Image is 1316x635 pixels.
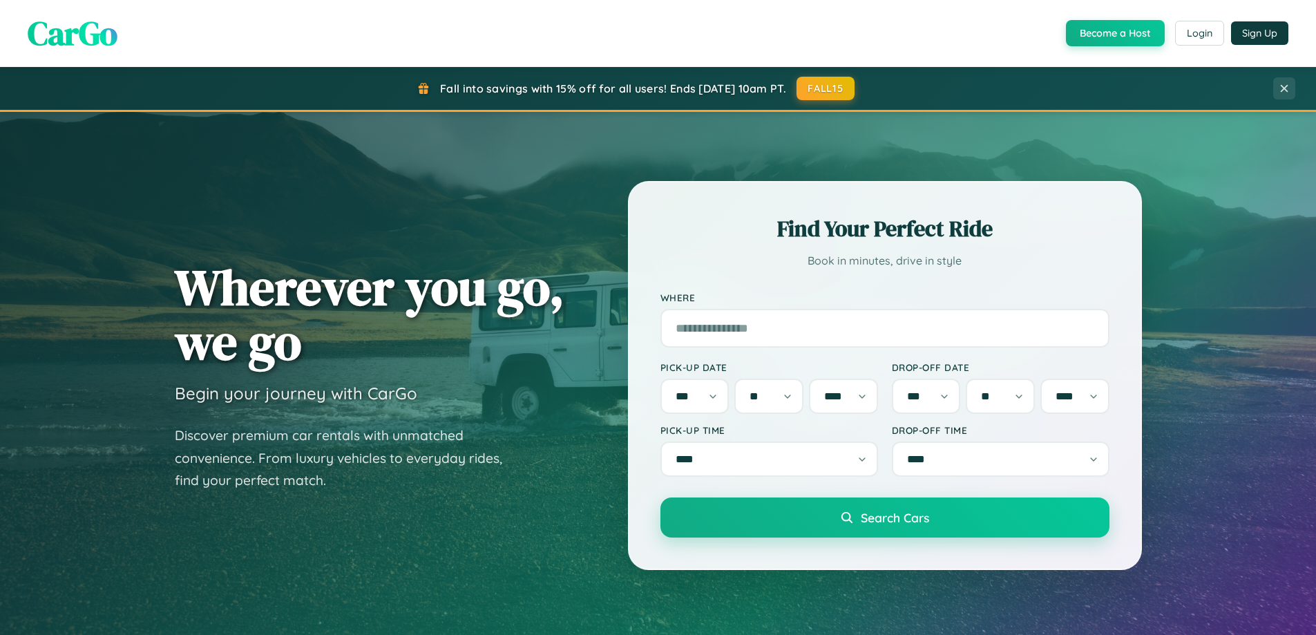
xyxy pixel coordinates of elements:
label: Drop-off Date [892,361,1109,373]
button: Become a Host [1066,20,1165,46]
h2: Find Your Perfect Ride [660,214,1109,244]
label: Pick-up Time [660,424,878,436]
span: Fall into savings with 15% off for all users! Ends [DATE] 10am PT. [440,82,786,95]
p: Discover premium car rentals with unmatched convenience. From luxury vehicles to everyday rides, ... [175,424,520,492]
h3: Begin your journey with CarGo [175,383,417,404]
label: Drop-off Time [892,424,1109,436]
span: CarGo [28,10,117,56]
p: Book in minutes, drive in style [660,251,1109,271]
label: Where [660,292,1109,303]
button: Login [1175,21,1224,46]
button: Search Cars [660,497,1109,538]
button: FALL15 [797,77,855,100]
label: Pick-up Date [660,361,878,373]
button: Sign Up [1231,21,1288,45]
h1: Wherever you go, we go [175,260,564,369]
span: Search Cars [861,510,929,525]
